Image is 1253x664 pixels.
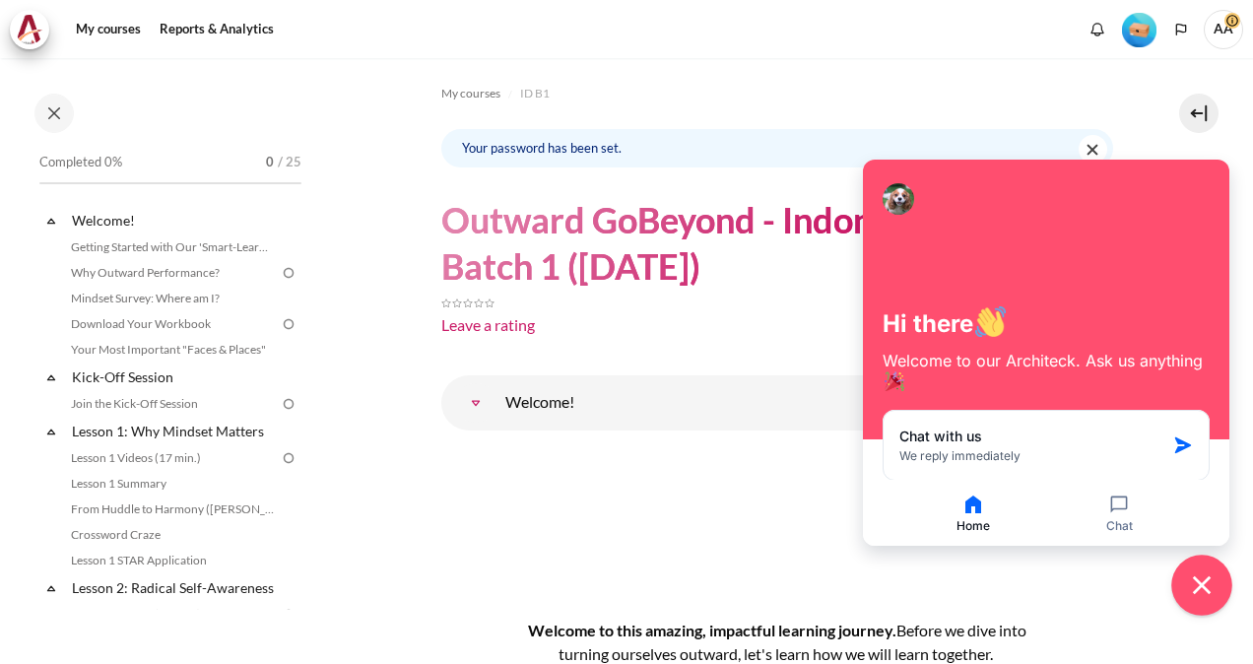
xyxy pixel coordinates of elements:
[65,261,280,285] a: Why Outward Performance?
[1166,15,1196,44] button: Languages
[16,15,43,44] img: Architeck
[266,153,274,172] span: 0
[441,197,1113,290] h1: Outward GoBeyond - Indonesia Market Batch 1 ([DATE])
[41,422,61,441] span: Collapse
[69,574,280,601] a: Lesson 2: Radical Self-Awareness
[65,392,280,416] a: Join the Kick-Off Session
[1122,11,1156,47] div: Level #1
[65,287,280,310] a: Mindset Survey: Where am I?
[278,153,301,172] span: / 25
[41,578,61,598] span: Collapse
[39,153,122,172] span: Completed 0%
[69,364,280,390] a: Kick-Off Session
[65,338,280,362] a: Your Most Important "Faces & Places"
[65,549,280,572] a: Lesson 1 STAR Application
[10,10,59,49] a: Architeck Architeck
[280,264,297,282] img: To do
[65,498,280,521] a: From Huddle to Harmony ([PERSON_NAME]'s Story)
[65,472,280,496] a: Lesson 1 Summary
[69,418,280,444] a: Lesson 1: Why Mindset Matters
[65,603,280,627] a: Lesson 2 Videos (20 min.)
[69,10,148,49] a: My courses
[65,523,280,547] a: Crossword Craze
[441,129,1113,167] div: Your password has been set.
[280,449,297,467] img: To do
[280,315,297,333] img: To do
[520,85,550,102] span: ID B1
[441,315,535,334] a: Leave a rating
[520,82,550,105] a: ID B1
[65,446,280,470] a: Lesson 1 Videos (17 min.)
[441,78,1113,109] nav: Navigation bar
[456,383,495,423] a: Welcome!
[41,367,61,387] span: Collapse
[896,621,906,639] span: B
[1204,10,1243,49] a: User menu
[441,85,500,102] span: My courses
[69,207,280,233] a: Welcome!
[1083,15,1112,44] div: Show notification window with no new notifications
[1204,10,1243,49] span: AA
[1114,11,1164,47] a: Level #1
[559,621,1026,663] span: efore we dive into turning ourselves outward, let's learn how we will learn together.
[280,395,297,413] img: To do
[441,82,500,105] a: My courses
[41,211,61,231] span: Collapse
[153,10,281,49] a: Reports & Analytics
[65,235,280,259] a: Getting Started with Our 'Smart-Learning' Platform
[65,312,280,336] a: Download Your Workbook
[1122,13,1156,47] img: Level #1
[280,606,297,624] img: To do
